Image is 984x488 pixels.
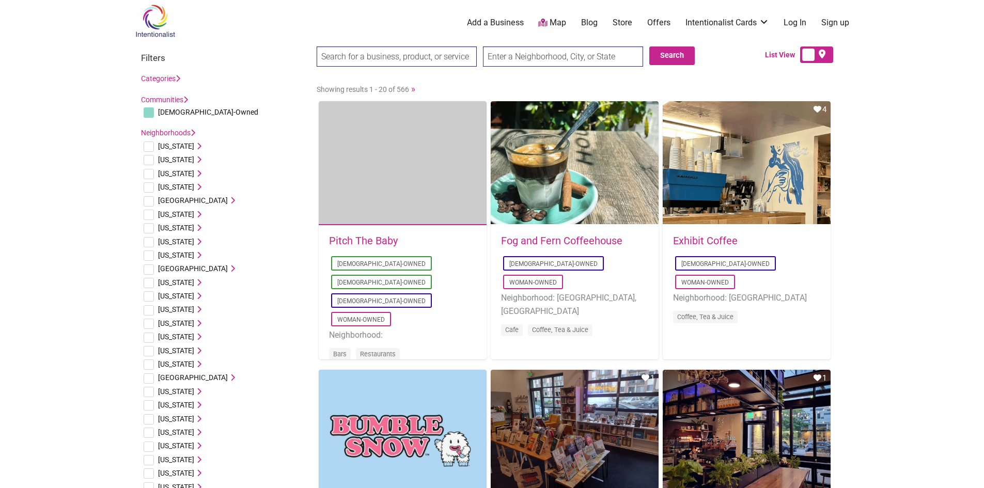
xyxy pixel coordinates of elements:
[158,238,194,246] span: [US_STATE]
[141,129,195,137] a: Neighborhoods
[158,333,194,341] span: [US_STATE]
[158,428,194,436] span: [US_STATE]
[158,401,194,409] span: [US_STATE]
[329,234,398,247] a: Pitch The Baby
[360,350,396,358] a: Restaurants
[158,360,194,368] span: [US_STATE]
[158,373,228,382] span: [GEOGRAPHIC_DATA]
[681,279,729,286] a: Woman-Owned
[483,46,643,67] input: Enter a Neighborhood, City, or State
[158,319,194,327] span: [US_STATE]
[581,17,598,28] a: Blog
[673,291,820,305] li: Neighborhood: [GEOGRAPHIC_DATA]
[411,84,415,94] a: »
[337,260,426,267] a: [DEMOGRAPHIC_DATA]-Owned
[509,260,598,267] a: [DEMOGRAPHIC_DATA]-Owned
[337,316,385,323] a: Woman-Owned
[141,53,306,63] h3: Filters
[158,251,194,259] span: [US_STATE]
[131,4,180,38] img: Intentionalist
[317,46,477,67] input: Search for a business, product, or service
[158,210,194,218] span: [US_STATE]
[158,442,194,450] span: [US_STATE]
[333,350,347,358] a: Bars
[158,455,194,464] span: [US_STATE]
[141,96,188,104] a: Communities
[784,17,806,28] a: Log In
[337,279,426,286] a: [DEMOGRAPHIC_DATA]-Owned
[158,292,194,300] span: [US_STATE]
[158,278,194,287] span: [US_STATE]
[532,326,588,334] a: Coffee, Tea & Juice
[158,469,194,477] span: [US_STATE]
[158,196,228,204] span: [GEOGRAPHIC_DATA]
[158,415,194,423] span: [US_STATE]
[158,347,194,355] span: [US_STATE]
[158,183,194,191] span: [US_STATE]
[677,313,733,321] a: Coffee, Tea & Juice
[158,155,194,164] span: [US_STATE]
[158,264,228,273] span: [GEOGRAPHIC_DATA]
[765,50,800,60] span: List View
[158,305,194,313] span: [US_STATE]
[673,234,738,247] a: Exhibit Coffee
[509,279,557,286] a: Woman-Owned
[613,17,632,28] a: Store
[681,260,770,267] a: [DEMOGRAPHIC_DATA]-Owned
[158,224,194,232] span: [US_STATE]
[158,169,194,178] span: [US_STATE]
[821,17,849,28] a: Sign up
[317,85,409,93] span: Showing results 1 - 20 of 566
[158,387,194,396] span: [US_STATE]
[538,17,566,29] a: Map
[158,108,258,116] span: [DEMOGRAPHIC_DATA]-Owned
[647,17,670,28] a: Offers
[649,46,695,65] button: Search
[467,17,524,28] a: Add a Business
[158,142,194,150] span: [US_STATE]
[505,326,519,334] a: Cafe
[337,297,426,305] a: [DEMOGRAPHIC_DATA]-Owned
[685,17,769,28] a: Intentionalist Cards
[141,74,180,83] a: Categories
[501,291,648,318] li: Neighborhood: [GEOGRAPHIC_DATA], [GEOGRAPHIC_DATA]
[501,234,622,247] a: Fog and Fern Coffeehouse
[329,328,476,342] li: Neighborhood:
